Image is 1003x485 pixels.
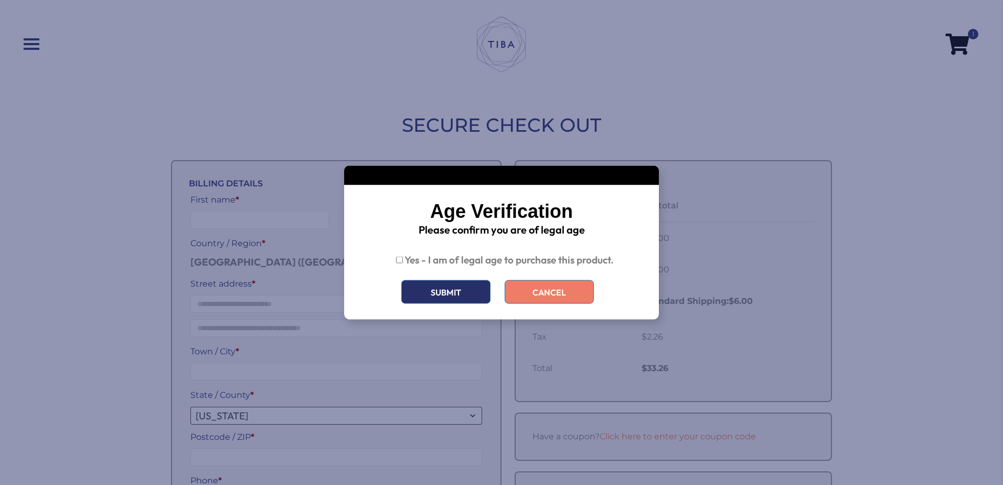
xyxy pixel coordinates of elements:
button: Submit [401,280,490,304]
p: Please confirm you are of legal age [360,222,643,238]
h2: Age Verification [360,201,643,222]
span: Yes - I am of legal age to purchase this product. [404,254,614,266]
a: Cancel [497,280,602,304]
button: Cancel [505,280,594,304]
